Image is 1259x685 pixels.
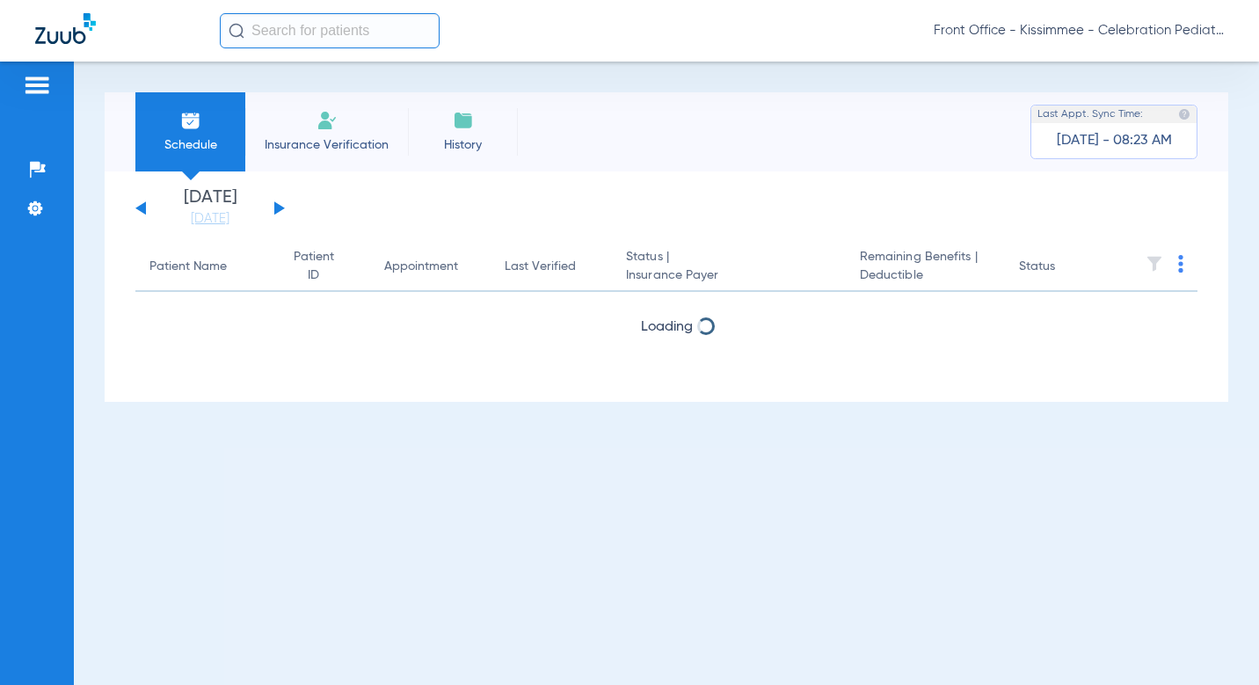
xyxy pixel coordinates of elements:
[35,13,96,44] img: Zuub Logo
[421,136,505,154] span: History
[149,258,259,276] div: Patient Name
[505,258,598,276] div: Last Verified
[1057,132,1172,149] span: [DATE] - 08:23 AM
[180,110,201,131] img: Schedule
[287,248,356,285] div: Patient ID
[317,110,338,131] img: Manual Insurance Verification
[384,258,458,276] div: Appointment
[1037,106,1143,123] span: Last Appt. Sync Time:
[1146,255,1163,273] img: filter.svg
[612,243,846,292] th: Status |
[23,75,51,96] img: hamburger-icon
[258,136,395,154] span: Insurance Verification
[934,22,1224,40] span: Front Office - Kissimmee - Celebration Pediatric Dentistry
[860,266,991,285] span: Deductible
[626,266,832,285] span: Insurance Payer
[157,189,263,228] li: [DATE]
[453,110,474,131] img: History
[157,210,263,228] a: [DATE]
[149,258,227,276] div: Patient Name
[641,320,693,334] span: Loading
[287,248,340,285] div: Patient ID
[1178,255,1183,273] img: group-dot-blue.svg
[846,243,1005,292] th: Remaining Benefits |
[149,136,232,154] span: Schedule
[1178,108,1190,120] img: last sync help info
[229,23,244,39] img: Search Icon
[505,258,576,276] div: Last Verified
[384,258,477,276] div: Appointment
[1005,243,1124,292] th: Status
[220,13,440,48] input: Search for patients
